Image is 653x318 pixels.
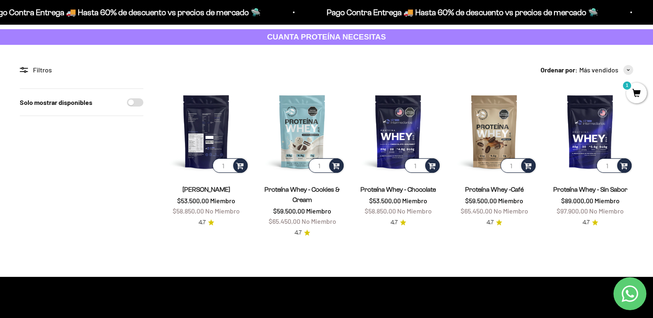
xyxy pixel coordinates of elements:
img: Proteína Whey - Vainilla [163,88,249,174]
span: $97.900,00 [557,207,588,215]
p: Pago Contra Entrega 🚚 Hasta 60% de descuento vs precios de mercado 🛸 [213,6,484,19]
a: 4.74.7 de 5.0 estrellas [583,218,598,227]
span: No Miembro [589,207,624,215]
span: Ordenar por: [541,65,578,75]
a: Proteína Whey - Cookies & Cream [264,186,340,203]
span: $59.500,00 [465,197,497,204]
span: No Miembro [302,217,336,225]
a: 1 [626,89,647,98]
span: Miembro [402,197,427,204]
div: Filtros [20,65,143,75]
span: Miembro [306,207,331,215]
label: Solo mostrar disponibles [20,97,92,108]
span: 4.7 [391,218,398,227]
span: $53.500,00 [177,197,209,204]
a: 4.74.7 de 5.0 estrellas [391,218,406,227]
button: Más vendidos [579,65,633,75]
span: Miembro [594,197,620,204]
span: Miembro [210,197,235,204]
span: $58.850,00 [173,207,204,215]
span: $59.500,00 [273,207,305,215]
a: 4.74.7 de 5.0 estrellas [295,228,310,237]
span: No Miembro [205,207,240,215]
a: Proteína Whey - Sin Sabor [553,186,627,193]
strong: CUANTA PROTEÍNA NECESITAS [267,32,386,41]
mark: 1 [622,81,632,91]
span: 4.7 [583,218,590,227]
span: $65.450,00 [461,207,492,215]
span: $89.000,00 [561,197,593,204]
span: 4.7 [295,228,302,237]
span: $65.450,00 [269,217,300,225]
span: No Miembro [494,207,528,215]
span: Más vendidos [579,65,618,75]
a: 4.74.7 de 5.0 estrellas [199,218,214,227]
span: Miembro [498,197,523,204]
a: Proteína Whey - Chocolate [360,186,436,193]
span: No Miembro [397,207,432,215]
a: [PERSON_NAME] [183,186,230,193]
span: 4.7 [487,218,494,227]
a: Proteína Whey -Café [465,186,524,193]
a: 4.74.7 de 5.0 estrellas [487,218,502,227]
span: $58.850,00 [365,207,396,215]
span: $53.500,00 [369,197,401,204]
span: 4.7 [199,218,206,227]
